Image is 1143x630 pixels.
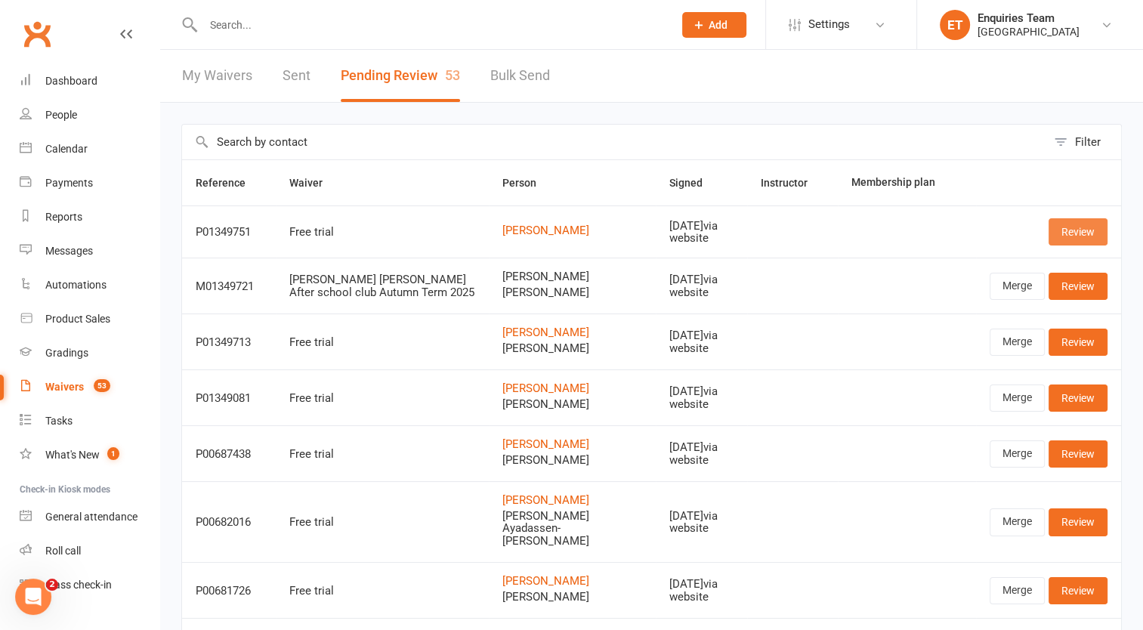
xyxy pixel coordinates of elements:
div: P00682016 [196,516,262,529]
a: Class kiosk mode [20,568,159,602]
a: Merge [990,440,1045,468]
div: General attendance [45,511,137,523]
iframe: Intercom live chat [15,579,51,615]
span: [PERSON_NAME] [502,286,642,299]
a: [PERSON_NAME] [502,575,642,588]
div: Waivers [45,381,84,393]
div: Dashboard [45,75,97,87]
span: [PERSON_NAME] Ayadassen-[PERSON_NAME] [502,510,642,548]
a: My Waivers [182,50,252,102]
div: Roll call [45,545,81,557]
a: Review [1049,384,1107,412]
a: [PERSON_NAME] [502,438,642,451]
div: Free trial [289,392,475,405]
div: [DATE] via website [669,273,734,298]
span: 53 [445,67,460,83]
a: Merge [990,577,1045,604]
a: Merge [990,273,1045,300]
a: Tasks [20,404,159,438]
a: Merge [990,329,1045,356]
div: P01349713 [196,336,262,349]
span: 2 [46,579,58,591]
div: ET [940,10,970,40]
div: [GEOGRAPHIC_DATA] [978,25,1080,39]
div: Free trial [289,336,475,349]
div: [DATE] via website [669,385,734,410]
div: P01349751 [196,226,262,239]
div: What's New [45,449,100,461]
span: 1 [107,447,119,460]
div: P00681726 [196,585,262,598]
span: [PERSON_NAME] [502,398,642,411]
span: Instructor [761,177,824,189]
div: Tasks [45,415,73,427]
a: Calendar [20,132,159,166]
span: Reference [196,177,262,189]
span: [PERSON_NAME] [502,342,642,355]
a: Payments [20,166,159,200]
span: Waiver [289,177,339,189]
a: [PERSON_NAME] [502,224,642,237]
div: Calendar [45,143,88,155]
span: Add [709,19,728,31]
div: Class check-in [45,579,112,591]
div: Reports [45,211,82,223]
div: Messages [45,245,93,257]
a: Gradings [20,336,159,370]
div: Free trial [289,585,475,598]
div: P00687438 [196,448,262,461]
span: [PERSON_NAME] [502,591,642,604]
a: General attendance kiosk mode [20,500,159,534]
a: Review [1049,329,1107,356]
a: Review [1049,508,1107,536]
span: 53 [94,379,110,392]
div: [DATE] via website [669,441,734,466]
button: Instructor [761,174,824,192]
div: Free trial [289,516,475,529]
div: [DATE] via website [669,329,734,354]
div: Product Sales [45,313,110,325]
div: M01349721 [196,280,262,293]
a: Review [1049,577,1107,604]
a: Sent [283,50,310,102]
a: Messages [20,234,159,268]
span: [PERSON_NAME] [502,270,642,283]
a: Reports [20,200,159,234]
span: [PERSON_NAME] [502,454,642,467]
button: Waiver [289,174,339,192]
a: [PERSON_NAME] [502,326,642,339]
a: Automations [20,268,159,302]
a: Clubworx [18,15,56,53]
a: Merge [990,508,1045,536]
div: Free trial [289,226,475,239]
a: Product Sales [20,302,159,336]
a: Waivers 53 [20,370,159,404]
button: Add [682,12,746,38]
button: Reference [196,174,262,192]
a: [PERSON_NAME] [502,494,642,507]
div: Free trial [289,448,475,461]
span: Settings [808,8,850,42]
a: [PERSON_NAME] [502,382,642,395]
div: Payments [45,177,93,189]
div: [PERSON_NAME] [PERSON_NAME] After school club Autumn Term 2025 [289,273,475,298]
a: Review [1049,440,1107,468]
a: Review [1049,218,1107,246]
a: Review [1049,273,1107,300]
span: Signed [669,177,719,189]
div: People [45,109,77,121]
input: Search... [199,14,663,36]
div: Enquiries Team [978,11,1080,25]
a: Roll call [20,534,159,568]
span: Person [502,177,553,189]
button: Signed [669,174,719,192]
a: What's New1 [20,438,159,472]
div: [DATE] via website [669,510,734,535]
input: Search by contact [182,125,1046,159]
div: P01349081 [196,392,262,405]
div: [DATE] via website [669,220,734,245]
div: Automations [45,279,107,291]
button: Filter [1046,125,1121,159]
a: Merge [990,384,1045,412]
div: Filter [1075,133,1101,151]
